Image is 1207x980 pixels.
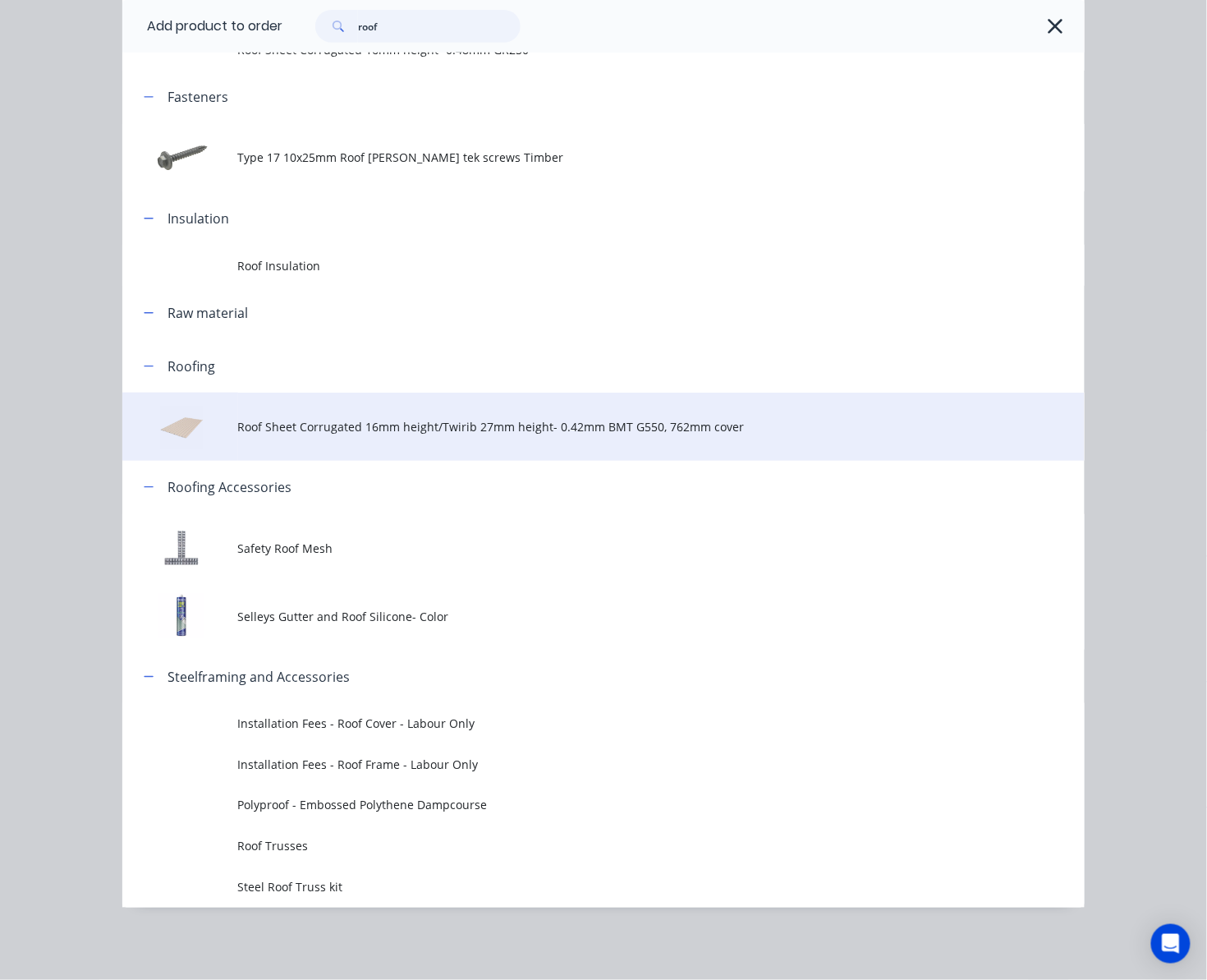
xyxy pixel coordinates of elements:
div: Roofing [168,357,215,376]
div: Fasteners [168,87,228,107]
span: Roof Sheet Corrugated 16mm height/Twirib 27mm height- 0.42mm BMT G550, 762mm cover [238,418,916,435]
div: Raw material [168,303,248,323]
span: Installation Fees - Roof Frame - Labour Only [238,757,916,774]
input: Search... [358,10,521,43]
span: Roof Trusses [238,838,916,855]
span: Type 17 10x25mm Roof [PERSON_NAME] tek screws Timber [238,149,916,166]
span: Polyproof - Embossed Polythene Dampcourse [238,797,916,814]
span: Selleys Gutter and Roof Silicone- Color [238,608,916,625]
div: Roofing Accessories [168,477,291,497]
span: Installation Fees - Roof Cover - Labour Only [238,715,916,733]
span: Safety Roof Mesh [238,540,916,557]
div: Insulation [168,209,229,228]
span: Roof Insulation [238,257,916,274]
div: Steelframing and Accessories [168,667,350,687]
div: Open Intercom Messenger [1151,924,1191,964]
span: Steel Roof Truss kit [238,879,916,896]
